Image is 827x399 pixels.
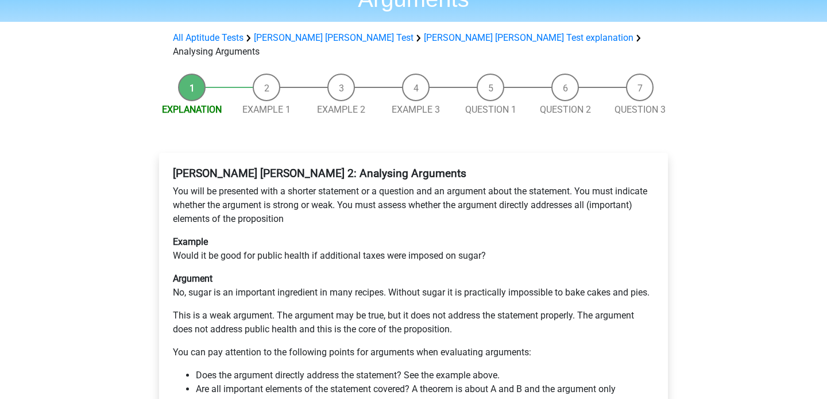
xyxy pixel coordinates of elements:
li: Does the argument directly address the statement? See the example above. [196,369,654,382]
p: Would it be good for public health if additional taxes were imposed on sugar? [173,235,654,263]
a: Question 1 [465,104,516,115]
p: You will be presented with a shorter statement or a question and an argument about the statement.... [173,185,654,226]
a: Question 3 [615,104,666,115]
div: Analysing Arguments [168,31,659,59]
p: No, sugar is an important ingredient in many recipes. Without sugar it is practically impossible ... [173,272,654,300]
a: Example 2 [317,104,365,115]
a: Explanation [162,104,222,115]
p: This is a weak argument. The argument may be true, but it does not address the statement properly... [173,309,654,336]
a: Example 1 [242,104,291,115]
a: Question 2 [540,104,591,115]
b: [PERSON_NAME] [PERSON_NAME] 2: Analysing Arguments [173,167,466,180]
a: All Aptitude Tests [173,32,244,43]
b: Argument [173,273,212,284]
a: [PERSON_NAME] [PERSON_NAME] Test [254,32,413,43]
p: You can pay attention to the following points for arguments when evaluating arguments: [173,346,654,359]
b: Example [173,236,208,247]
a: Example 3 [392,104,440,115]
a: [PERSON_NAME] [PERSON_NAME] Test explanation [424,32,633,43]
